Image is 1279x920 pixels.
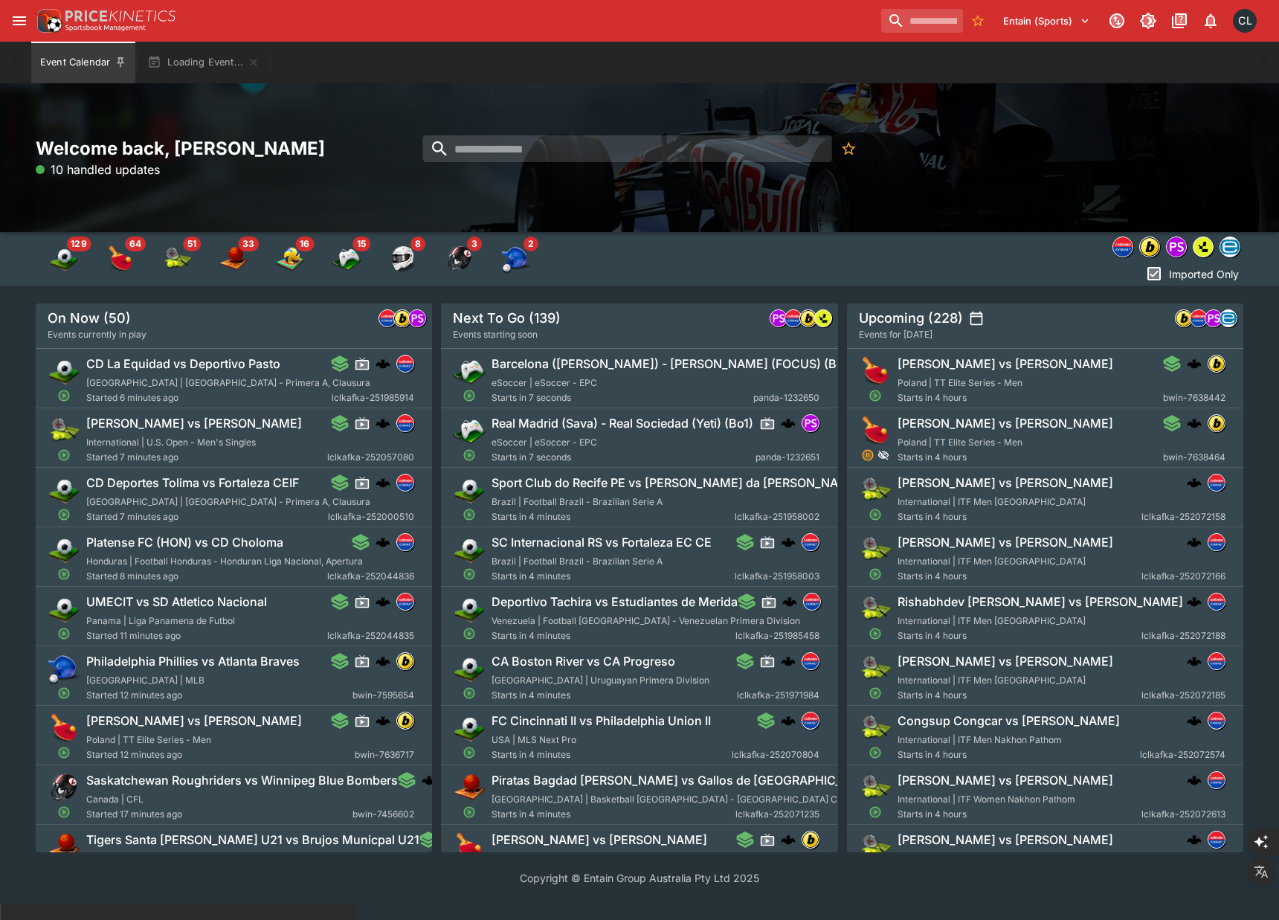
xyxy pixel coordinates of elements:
span: Starts in 4 hours [898,509,1141,524]
h6: UMECIT vs SD Atletico Nacional [86,594,267,610]
span: lclkafka-251971984 [737,688,819,703]
span: lclkafka-252000510 [328,509,414,524]
div: cerberus [1187,475,1202,490]
img: motor_racing [388,244,418,274]
p: 10 handled updates [36,161,160,178]
img: soccer.png [48,593,80,625]
span: Starts in 4 hours [898,688,1141,703]
span: [GEOGRAPHIC_DATA] | Uruguayan Primera Division [492,675,709,686]
span: Events currently in play [48,327,146,342]
img: soccer.png [48,355,80,387]
img: lclkafka.png [397,594,413,610]
div: cerberus [376,356,390,371]
img: lclkafka.png [802,534,819,550]
img: logo-cerberus.svg [376,535,390,550]
h6: [PERSON_NAME] vs [PERSON_NAME] [898,773,1113,788]
h6: [PERSON_NAME] vs [PERSON_NAME] [898,475,1113,491]
img: lclkafka.png [397,534,413,550]
img: lclkafka.png [785,310,802,326]
div: bwin [396,652,414,670]
span: Starts in 4 minutes [492,628,735,643]
img: lclkafka.png [802,712,819,729]
img: logo-cerberus.svg [781,832,796,847]
img: lclkafka.png [1208,712,1225,729]
svg: Open [57,567,71,581]
div: lclkafka [378,309,396,327]
img: logo-cerberus.svg [376,475,390,490]
button: Connected to PK [1104,7,1130,34]
button: Notifications [1197,7,1224,34]
button: Event Calendar [31,42,135,83]
span: International | ITF Мen [GEOGRAPHIC_DATA] [898,615,1086,626]
span: bwin-7638442 [1163,390,1225,405]
div: cerberus [376,594,390,609]
svg: Open [463,627,477,640]
h6: Sport Club do Recife PE vs [PERSON_NAME] da [PERSON_NAME] [492,475,861,491]
img: esports.png [453,355,486,387]
div: cerberus [1187,356,1202,371]
img: american_football.png [48,771,80,804]
h2: Welcome back, [PERSON_NAME] [36,137,432,160]
span: 129 [66,237,91,251]
span: [GEOGRAPHIC_DATA] | [GEOGRAPHIC_DATA] - Primera A, Clausura [86,496,370,507]
span: Events starting soon [453,327,538,342]
svg: Open [463,686,477,700]
img: tennis.png [859,712,892,744]
img: tennis.png [859,593,892,625]
h6: Real Madrid (Sava) - Real Sociedad (Yeti) (Bo1) [492,416,753,431]
h6: Platense FC (HON) vs CD Choloma [86,535,283,550]
span: Poland | TT Elite Series - Men [898,377,1022,388]
h6: Deportivo Tachira vs Estudiantes de Merida [492,594,738,610]
svg: Open [463,389,477,402]
h6: Rishabhdev [PERSON_NAME] vs [PERSON_NAME] [898,594,1183,610]
div: lclkafka [1190,309,1208,327]
img: bwin.png [394,310,410,326]
img: lsports.jpeg [815,310,831,326]
span: Starts in 4 hours [898,390,1163,405]
img: logo-cerberus.svg [1187,654,1202,669]
div: lclkafka [802,533,819,551]
span: lclkafka-252070804 [732,747,819,762]
img: lclkafka.png [1208,831,1225,848]
div: betradar [1220,237,1240,257]
img: logo-cerberus.svg [376,654,390,669]
div: bwin [1175,309,1193,327]
div: bwin [1208,414,1225,432]
span: Started 7 minutes ago [86,450,327,465]
h6: Saskatchewan Roughriders vs Winnipeg Blue Bombers [86,773,398,788]
img: bwin.png [800,310,816,326]
button: Toggle light/dark mode [1135,7,1162,34]
h6: [PERSON_NAME] vs [PERSON_NAME] [898,416,1113,431]
div: bwin [396,712,414,730]
span: 8 [410,237,425,251]
span: bwin-7456602 [352,807,414,822]
img: table_tennis [106,244,135,274]
img: tennis.png [859,652,892,685]
img: baseball.png [48,652,80,685]
img: lclkafka.png [1191,310,1207,326]
h5: Next To Go (139) [453,309,561,326]
img: tennis.png [859,474,892,506]
div: Event type filters [36,232,544,286]
svg: Open [869,627,882,640]
span: Brazil | Football Brazil - Brazilian Serie A [492,556,663,567]
img: lclkafka.png [397,415,413,431]
div: bwin [1139,237,1160,257]
img: logo-cerberus.svg [1187,356,1202,371]
img: logo-cerberus.svg [782,594,797,609]
img: logo-cerberus.svg [376,416,390,431]
h6: Tigers Santa [PERSON_NAME] U21 vs Brujos Municpal U21 [86,832,419,848]
span: lclkafka-251985458 [735,628,819,643]
img: logo-cerberus.svg [1187,594,1202,609]
div: betradar [1220,309,1237,327]
img: pandascore.png [1205,310,1222,326]
span: [GEOGRAPHIC_DATA] | [GEOGRAPHIC_DATA] - Primera A, Clausura [86,377,370,388]
div: cerberus [376,416,390,431]
div: cerberus [1187,416,1202,431]
h6: [PERSON_NAME] vs [PERSON_NAME] [898,832,1113,848]
span: Poland | TT Elite Series - Men [898,437,1022,448]
h5: On Now (50) [48,309,131,326]
button: Chad Liu [1228,4,1261,37]
div: Tennis [162,244,192,274]
span: 15 [352,237,370,251]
